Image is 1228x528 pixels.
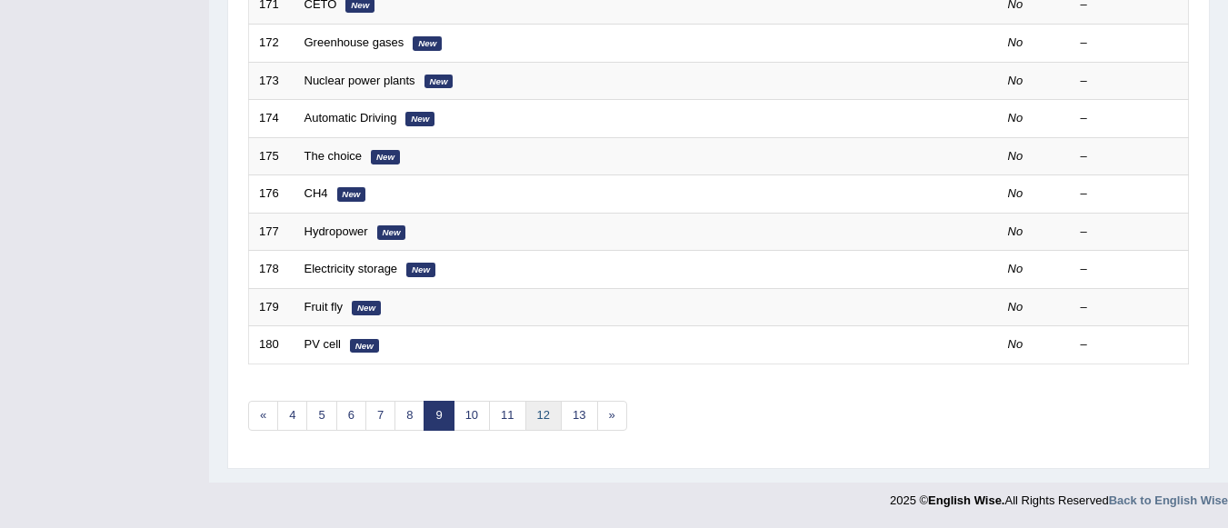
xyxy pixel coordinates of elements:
td: 175 [249,137,295,175]
em: No [1008,186,1023,200]
td: 180 [249,326,295,364]
div: – [1081,336,1179,354]
em: New [405,112,434,126]
em: No [1008,337,1023,351]
em: New [377,225,406,240]
a: » [597,401,627,431]
td: 172 [249,24,295,62]
a: CH4 [305,186,328,200]
em: No [1008,35,1023,49]
a: 8 [394,401,424,431]
div: – [1081,261,1179,278]
a: 9 [424,401,454,431]
a: « [248,401,278,431]
a: 6 [336,401,366,431]
a: Nuclear power plants [305,74,415,87]
a: 13 [561,401,597,431]
em: New [413,36,442,51]
a: PV cell [305,337,341,351]
em: New [406,263,435,277]
a: 10 [454,401,490,431]
div: – [1081,110,1179,127]
a: 12 [525,401,562,431]
div: – [1081,185,1179,203]
div: 2025 © All Rights Reserved [890,483,1228,509]
div: – [1081,35,1179,52]
td: 173 [249,62,295,100]
em: No [1008,74,1023,87]
em: No [1008,149,1023,163]
a: 11 [489,401,525,431]
em: No [1008,111,1023,125]
div: – [1081,73,1179,90]
em: New [337,187,366,202]
a: 7 [365,401,395,431]
em: New [371,150,400,164]
td: 177 [249,213,295,251]
div: – [1081,224,1179,241]
strong: English Wise. [928,493,1004,507]
a: Fruit fly [305,300,344,314]
a: Electricity storage [305,262,398,275]
td: 176 [249,175,295,214]
em: New [424,75,454,89]
div: – [1081,148,1179,165]
em: New [350,339,379,354]
a: Greenhouse gases [305,35,404,49]
em: No [1008,262,1023,275]
a: 4 [277,401,307,431]
em: New [352,301,381,315]
em: No [1008,224,1023,238]
a: 5 [306,401,336,431]
td: 174 [249,100,295,138]
div: – [1081,299,1179,316]
em: No [1008,300,1023,314]
td: 178 [249,251,295,289]
a: Hydropower [305,224,368,238]
a: The choice [305,149,363,163]
a: Automatic Driving [305,111,397,125]
td: 179 [249,288,295,326]
a: Back to English Wise [1109,493,1228,507]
